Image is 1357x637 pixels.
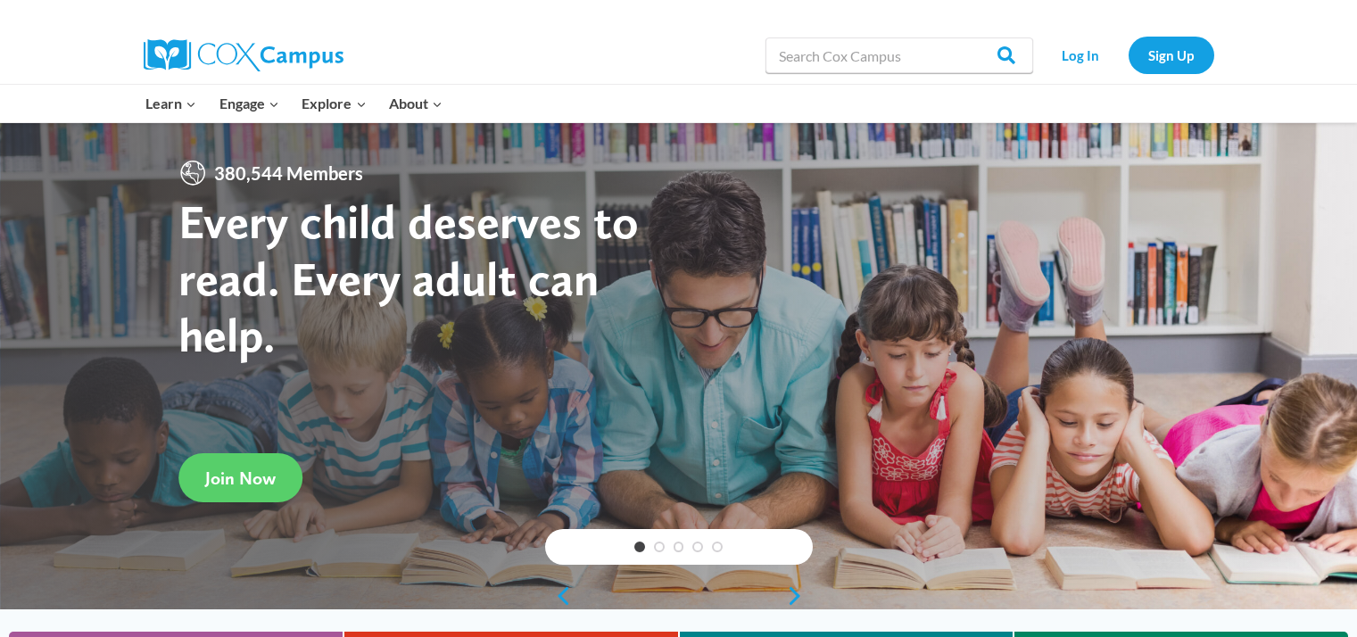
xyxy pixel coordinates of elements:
nav: Secondary Navigation [1042,37,1214,73]
span: Engage [219,92,279,115]
strong: Every child deserves to read. Every adult can help. [178,193,639,363]
a: 3 [674,542,684,552]
div: content slider buttons [545,578,813,614]
a: next [786,585,813,607]
span: Explore [302,92,366,115]
nav: Primary Navigation [135,85,454,122]
a: 2 [654,542,665,552]
span: Learn [145,92,196,115]
span: About [389,92,443,115]
a: Log In [1042,37,1120,73]
a: 4 [692,542,703,552]
a: previous [545,585,572,607]
input: Search Cox Campus [765,37,1033,73]
a: Join Now [178,453,302,502]
img: Cox Campus [144,39,343,71]
a: 1 [634,542,645,552]
span: 380,544 Members [207,159,370,187]
span: Join Now [205,467,276,489]
a: Sign Up [1129,37,1214,73]
a: 5 [712,542,723,552]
